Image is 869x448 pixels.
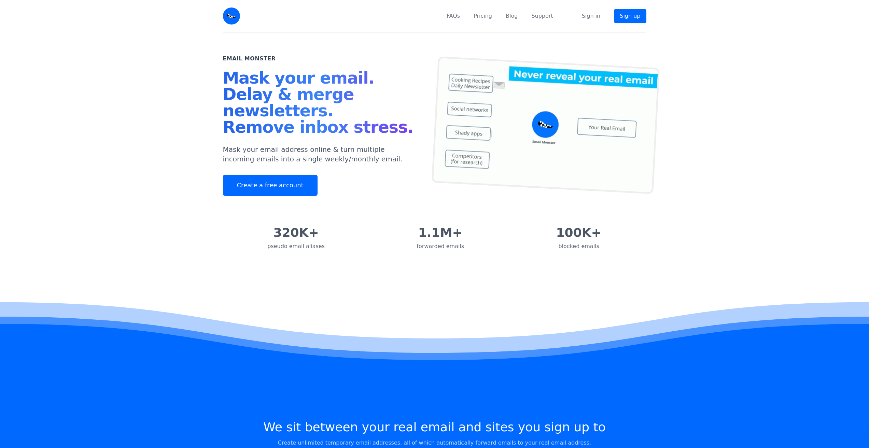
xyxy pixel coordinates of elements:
a: Sign up [614,9,646,23]
div: 320K+ [267,226,325,240]
h1: Mask your email. Delay & merge newsletters. Remove inbox stress. [223,70,418,138]
h2: We sit between your real email and sites you sign up to [263,421,605,433]
a: FAQs [447,12,460,20]
div: forwarded emails [417,242,464,250]
img: Email Monster [223,8,240,25]
a: Pricing [474,12,492,20]
a: Sign in [582,12,601,20]
a: Blog [506,12,518,20]
h2: Email Monster [223,55,276,63]
a: Create a free account [223,175,318,196]
p: Create unlimited temporary email addresses, all of which automatically forward emails to your rea... [278,439,591,447]
div: 1.1M+ [417,226,464,240]
div: blocked emails [556,242,602,250]
div: 100K+ [556,226,602,240]
a: Support [531,12,553,20]
img: temp mail, free temporary mail, Temporary Email [431,56,659,194]
div: pseudo email aliases [267,242,325,250]
p: Mask your email address online & turn multiple incoming emails into a single weekly/monthly email. [223,145,418,164]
